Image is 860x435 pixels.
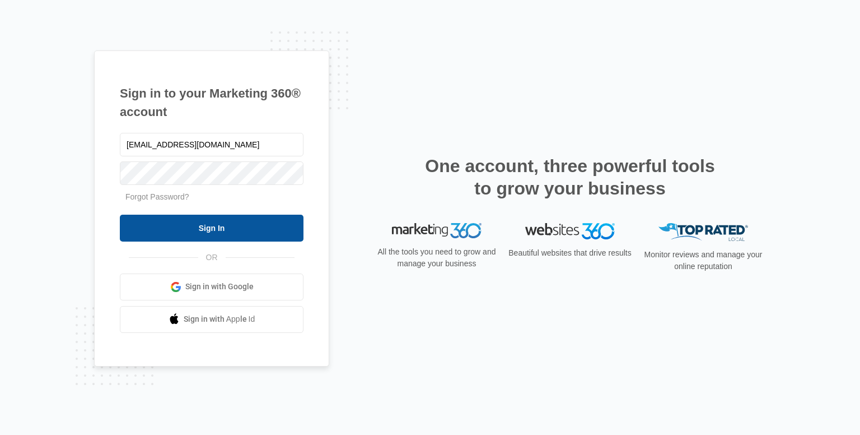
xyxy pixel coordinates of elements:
[120,306,303,333] a: Sign in with Apple Id
[198,252,226,263] span: OR
[185,281,254,293] span: Sign in with Google
[422,155,718,200] h2: One account, three powerful tools to grow your business
[392,223,482,239] img: Marketing 360
[120,215,303,242] input: Sign In
[525,223,615,239] img: Websites 360
[507,247,633,259] p: Beautiful websites that drive results
[184,313,255,325] span: Sign in with Apple Id
[658,223,748,242] img: Top Rated Local
[120,133,303,156] input: Email
[374,246,499,270] p: All the tools you need to grow and manage your business
[120,274,303,300] a: Sign in with Google
[125,192,189,201] a: Forgot Password?
[120,84,303,121] h1: Sign in to your Marketing 360® account
[641,249,766,272] p: Monitor reviews and manage your online reputation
